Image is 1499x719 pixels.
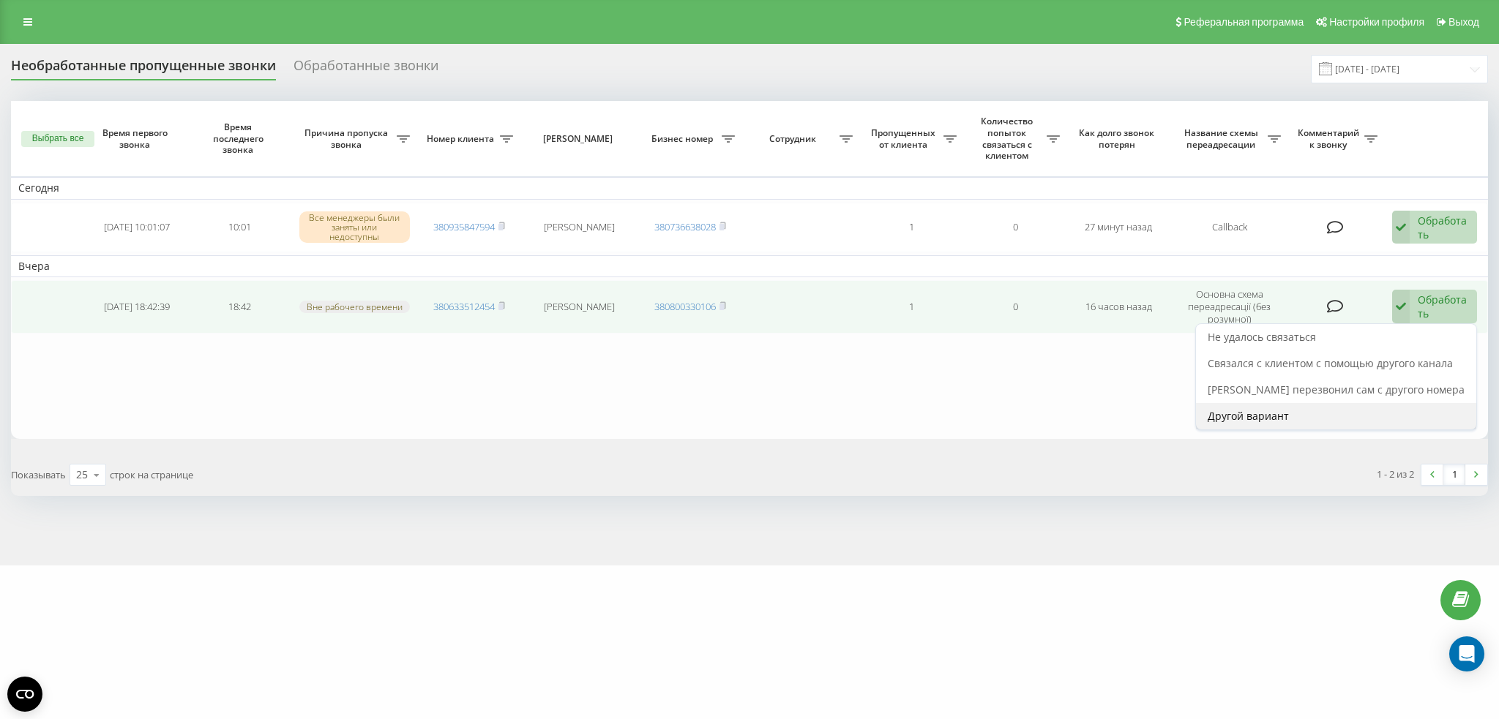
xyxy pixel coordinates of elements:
[110,468,193,481] span: строк на странице
[85,203,188,252] td: [DATE] 10:01:07
[200,121,280,156] span: Время последнего звонка
[11,255,1488,277] td: Вчера
[21,131,94,147] button: Выбрать все
[860,280,963,334] td: 1
[1443,464,1465,485] a: 1
[1208,383,1465,396] span: [PERSON_NAME] перезвонил сам с другого номера
[299,301,410,313] div: Вне рабочего времени
[1184,16,1304,28] span: Реферальная программа
[654,300,716,313] a: 380800330106
[1170,203,1288,252] td: Callback
[533,133,626,145] span: [PERSON_NAME]
[1170,280,1288,334] td: Основна схема переадресації (без розумної)
[299,211,410,244] div: Все менеджеры были заняты или недоступны
[188,280,291,334] td: 18:42
[425,133,500,145] span: Номер клиента
[1448,16,1479,28] span: Выход
[433,300,495,313] a: 380633512454
[749,133,840,145] span: Сотрудник
[520,203,638,252] td: [PERSON_NAME]
[646,133,722,145] span: Бизнес номер
[1208,356,1453,370] span: Связался с клиентом с помощью другого канала
[1418,214,1469,241] div: Обработать
[433,220,495,233] a: 380935847594
[85,280,188,334] td: [DATE] 18:42:39
[1178,127,1268,150] span: Название схемы переадресации
[1067,280,1170,334] td: 16 часов назад
[1067,203,1170,252] td: 27 минут назад
[11,177,1488,199] td: Сегодня
[1208,330,1316,344] span: Не удалось связаться
[964,203,1067,252] td: 0
[860,203,963,252] td: 1
[520,280,638,334] td: [PERSON_NAME]
[1377,467,1414,481] div: 1 - 2 из 2
[188,203,291,252] td: 10:01
[867,127,943,150] span: Пропущенных от клиента
[1418,293,1469,320] div: Обработать
[7,677,42,712] button: Open CMP widget
[76,467,88,482] div: 25
[11,468,66,481] span: Показывать
[11,58,276,80] div: Необработанные пропущенные звонки
[1079,127,1159,150] span: Как долго звонок потерян
[299,127,397,150] span: Причина пропуска звонка
[1208,409,1289,423] span: Другой вариант
[654,220,716,233] a: 380736638028
[964,280,1067,334] td: 0
[97,127,176,150] span: Время первого звонка
[1329,16,1424,28] span: Настройки профиля
[971,116,1047,161] span: Количество попыток связаться с клиентом
[294,58,438,80] div: Обработанные звонки
[1449,636,1484,671] div: Open Intercom Messenger
[1296,127,1364,150] span: Комментарий к звонку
